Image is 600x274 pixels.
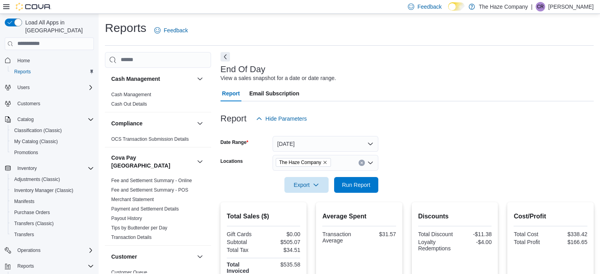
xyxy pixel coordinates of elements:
[105,20,146,36] h1: Reports
[111,119,142,127] h3: Compliance
[342,181,370,189] span: Run Report
[17,247,41,253] span: Operations
[322,212,396,221] h2: Average Spent
[14,231,34,238] span: Transfers
[105,90,211,112] div: Cash Management
[265,239,300,245] div: $505.07
[2,82,97,93] button: Users
[2,98,97,109] button: Customers
[221,114,247,123] h3: Report
[17,263,34,269] span: Reports
[359,160,365,166] button: Clear input
[514,212,587,221] h2: Cost/Profit
[111,178,192,183] a: Fee and Settlement Summary - Online
[265,261,300,268] div: $535.58
[289,177,324,193] span: Export
[367,160,374,166] button: Open list of options
[111,225,167,231] a: Tips by Budtender per Day
[14,209,50,216] span: Purchase Orders
[221,158,243,164] label: Locations
[11,219,57,228] a: Transfers (Classic)
[16,3,51,11] img: Cova
[11,137,94,146] span: My Catalog (Classic)
[14,198,34,205] span: Manifests
[448,2,465,11] input: Dark Mode
[111,206,179,212] a: Payment and Settlement Details
[227,231,262,237] div: Gift Cards
[164,26,188,34] span: Feedback
[14,115,37,124] button: Catalog
[111,75,194,83] button: Cash Management
[456,231,492,237] div: -$11.38
[195,157,205,166] button: Cova Pay [GEOGRAPHIC_DATA]
[111,101,147,107] a: Cash Out Details
[11,148,41,157] a: Promotions
[323,160,327,165] button: Remove The Haze Company from selection in this group
[17,101,40,107] span: Customers
[111,216,142,221] a: Payout History
[361,231,396,237] div: $31.57
[479,2,528,11] p: The Haze Company
[111,187,188,193] span: Fee and Settlement Summary - POS
[253,111,310,127] button: Hide Parameters
[11,137,61,146] a: My Catalog (Classic)
[17,116,34,123] span: Catalog
[14,246,94,255] span: Operations
[111,154,194,170] button: Cova Pay [GEOGRAPHIC_DATA]
[552,231,587,237] div: $338.42
[14,261,94,271] span: Reports
[8,174,97,185] button: Adjustments (Classic)
[11,197,94,206] span: Manifests
[2,55,97,66] button: Home
[11,186,77,195] a: Inventory Manager (Classic)
[8,196,97,207] button: Manifests
[14,99,94,108] span: Customers
[111,136,189,142] span: OCS Transaction Submission Details
[11,197,37,206] a: Manifests
[11,175,63,184] a: Adjustments (Classic)
[111,196,154,203] span: Merchant Statement
[8,147,97,158] button: Promotions
[111,75,160,83] h3: Cash Management
[14,149,38,156] span: Promotions
[552,239,587,245] div: $166.65
[279,158,321,166] span: The Haze Company
[11,219,94,228] span: Transfers (Classic)
[2,261,97,272] button: Reports
[2,245,97,256] button: Operations
[111,253,194,261] button: Customer
[17,165,37,171] span: Inventory
[11,208,94,217] span: Purchase Orders
[14,83,33,92] button: Users
[221,52,230,62] button: Next
[222,86,240,101] span: Report
[322,231,357,244] div: Transaction Average
[221,139,249,145] label: Date Range
[418,239,453,252] div: Loyalty Redemptions
[249,86,299,101] span: Email Subscription
[105,134,211,147] div: Compliance
[11,67,94,76] span: Reports
[14,99,43,108] a: Customers
[8,136,97,147] button: My Catalog (Classic)
[514,239,549,245] div: Total Profit
[227,239,262,245] div: Subtotal
[537,2,544,11] span: CR
[14,164,94,173] span: Inventory
[265,231,300,237] div: $0.00
[11,208,53,217] a: Purchase Orders
[548,2,594,11] p: [PERSON_NAME]
[14,261,37,271] button: Reports
[11,148,94,157] span: Promotions
[8,218,97,229] button: Transfers (Classic)
[265,247,300,253] div: $34.51
[17,84,30,91] span: Users
[11,230,37,239] a: Transfers
[14,127,62,134] span: Classification (Classic)
[531,2,533,11] p: |
[536,2,545,11] div: Cindy Russell
[11,175,94,184] span: Adjustments (Classic)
